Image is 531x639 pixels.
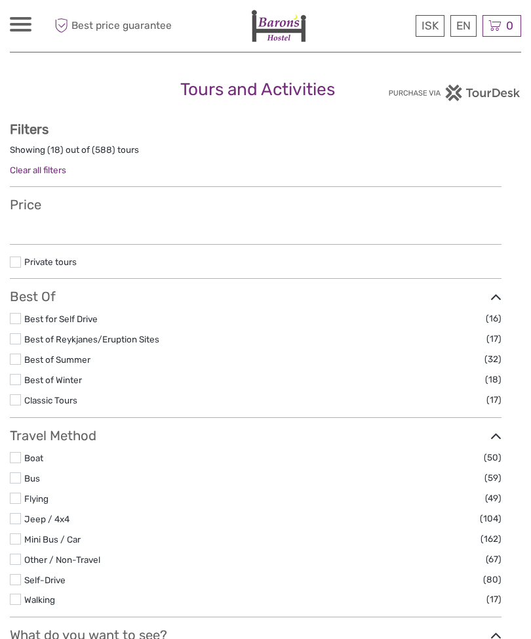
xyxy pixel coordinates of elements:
[486,592,501,607] span: (17)
[24,453,43,463] a: Boat
[24,575,66,585] a: Self-Drive
[10,144,501,164] div: Showing ( ) out of ( ) tours
[483,572,501,587] span: (80)
[450,15,477,37] div: EN
[24,594,55,605] a: Walking
[10,121,49,137] strong: Filters
[24,534,81,545] a: Mini Bus / Car
[24,257,77,267] a: Private tours
[486,392,501,407] span: (17)
[24,334,159,344] a: Best of Reykjanes/Eruption Sites
[486,552,501,567] span: (67)
[504,19,515,32] span: 0
[481,531,501,546] span: (162)
[486,331,501,346] span: (17)
[24,493,49,504] a: Flying
[24,514,69,524] a: Jeep / 4x4
[486,311,501,326] span: (16)
[50,144,60,156] label: 18
[485,372,501,387] span: (18)
[24,473,40,484] a: Bus
[24,314,98,324] a: Best for Self Drive
[251,10,306,42] img: 1836-9e372558-0328-4241-90e2-2ceffe36b1e5_logo_small.jpg
[484,470,501,485] span: (59)
[10,428,501,443] h3: Travel Method
[180,79,351,100] h1: Tours and Activities
[484,352,501,367] span: (32)
[485,491,501,506] span: (49)
[10,197,501,213] h3: Price
[24,375,82,385] a: Best of Winter
[24,354,90,365] a: Best of Summer
[10,289,501,304] h3: Best Of
[484,450,501,465] span: (50)
[51,15,172,37] span: Best price guarantee
[388,85,521,101] img: PurchaseViaTourDesk.png
[24,554,100,565] a: Other / Non-Travel
[10,165,66,175] a: Clear all filters
[95,144,112,156] label: 588
[24,395,77,405] a: Classic Tours
[480,511,501,526] span: (104)
[422,19,439,32] span: ISK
